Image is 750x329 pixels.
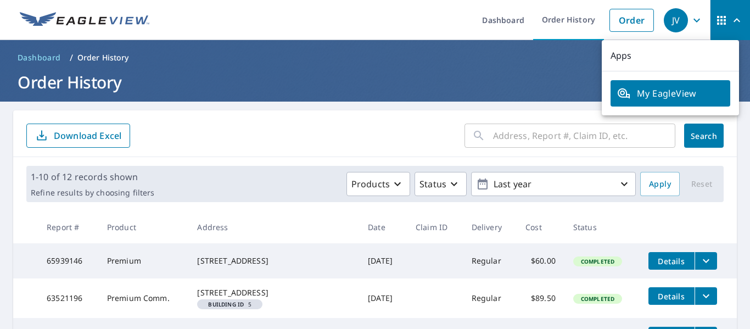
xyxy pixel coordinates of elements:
nav: breadcrumb [13,49,737,66]
button: Last year [471,172,636,196]
td: Regular [463,243,517,278]
p: Last year [489,175,618,194]
input: Address, Report #, Claim ID, etc. [493,120,675,151]
td: [DATE] [359,278,407,318]
p: Refine results by choosing filters [31,188,154,198]
th: Claim ID [407,211,463,243]
img: EV Logo [20,12,149,29]
th: Cost [517,211,564,243]
button: Download Excel [26,124,130,148]
td: $60.00 [517,243,564,278]
td: Regular [463,278,517,318]
td: $89.50 [517,278,564,318]
span: Completed [574,258,621,265]
th: Report # [38,211,98,243]
th: Date [359,211,407,243]
em: Building ID [208,302,244,307]
div: [STREET_ADDRESS] [197,287,350,298]
button: Products [346,172,410,196]
td: Premium Comm. [98,278,189,318]
td: [DATE] [359,243,407,278]
td: Premium [98,243,189,278]
button: Search [684,124,724,148]
span: Apply [649,177,671,191]
div: [STREET_ADDRESS] [197,255,350,266]
button: Apply [640,172,680,196]
p: Apps [602,40,739,71]
span: Dashboard [18,52,61,63]
span: My EagleView [617,87,724,100]
p: 1-10 of 12 records shown [31,170,154,183]
span: Details [655,256,688,266]
td: 65939146 [38,243,98,278]
th: Product [98,211,189,243]
h1: Order History [13,71,737,93]
th: Status [564,211,640,243]
span: Search [693,131,715,141]
span: Completed [574,295,621,303]
button: detailsBtn-63521196 [648,287,695,305]
button: detailsBtn-65939146 [648,252,695,270]
a: My EagleView [611,80,730,107]
th: Address [188,211,359,243]
p: Products [351,177,390,191]
a: Order [609,9,654,32]
div: JV [664,8,688,32]
li: / [70,51,73,64]
p: Status [419,177,446,191]
td: 63521196 [38,278,98,318]
span: 5 [202,302,258,307]
button: filesDropdownBtn-65939146 [695,252,717,270]
p: Order History [77,52,129,63]
a: Dashboard [13,49,65,66]
th: Delivery [463,211,517,243]
button: filesDropdownBtn-63521196 [695,287,717,305]
p: Download Excel [54,130,121,142]
button: Status [415,172,467,196]
span: Details [655,291,688,302]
